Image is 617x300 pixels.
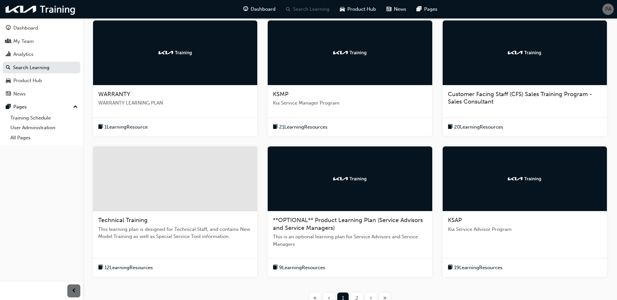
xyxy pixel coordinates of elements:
[13,24,38,32] div: Dashboard
[448,91,592,106] span: Customer Facing Staff (CFS) Sales Training Program - Sales Consultant
[507,176,543,182] img: kia-training
[273,91,288,98] span: KSMP
[332,49,368,56] img: kia-training
[286,5,290,13] span: search-icon
[98,264,153,272] button: book-icon12LearningResources
[273,123,278,131] span: book-icon
[6,52,11,57] span: chart-icon
[605,6,611,13] span: PA
[3,3,78,16] img: kia-training
[6,78,11,84] span: car-icon
[251,6,275,13] span: Dashboard
[13,51,34,58] div: Analytics
[273,217,423,231] span: **OPTIONAL** Product Learning Plan (Service Advisors and Service Managers)
[6,104,11,110] span: pages-icon
[98,264,103,272] span: book-icon
[273,123,328,131] button: book-icon21LearningResources
[3,48,80,60] a: Analytics
[157,49,193,56] img: kia-training
[279,123,328,131] span: 21 Learning Resources
[417,5,422,13] span: pages-icon
[98,226,252,240] span: This learning plan is designed for Technical Staff, and contains New Model Training as well as Sp...
[273,233,427,248] span: This is an optional learning plan for Service Advisors and Service Managers
[448,226,602,233] span: Kia Service Advisor Program
[448,264,453,272] span: book-icon
[3,21,80,101] button: DashboardMy TeamAnalyticsSearch LearningProduct HubNews
[273,264,278,272] span: book-icon
[293,6,329,13] span: Search Learning
[273,99,427,107] span: Kia Service Manager Program
[98,91,130,98] span: WARRANTY
[3,62,80,74] a: Search Learning
[93,20,257,136] a: kia-trainingWARRANTYWARRANTY LEARNING PLANbook-icon1LearningResource
[73,103,78,111] span: up-icon
[243,5,248,13] span: guage-icon
[13,77,42,84] div: Product Hub
[335,3,381,16] a: car-iconProduct Hub
[3,35,80,47] a: My Team
[72,287,76,295] span: prev-icon
[13,38,34,45] div: My Team
[6,65,10,71] span: search-icon
[507,49,543,56] img: kia-training
[238,3,281,16] a: guage-iconDashboard
[93,146,257,277] a: Technical TrainingThis learning plan is designed for Technical Staff, and contains New Model Trai...
[3,101,80,113] button: Pages
[3,88,80,100] a: News
[98,99,252,107] span: WARRANTY LEARNING PLAN
[443,20,607,136] a: kia-trainingCustomer Facing Staff (CFS) Sales Training Program - Sales Consultantbook-icon20Learn...
[448,123,453,131] span: book-icon
[6,39,11,44] span: people-icon
[98,217,148,224] span: Technical Training
[454,264,503,271] span: 19 Learning Resources
[381,3,411,16] a: news-iconNews
[6,25,11,31] span: guage-icon
[279,264,325,271] span: 9 Learning Resources
[13,103,27,111] div: Pages
[448,217,462,224] span: KSAP
[8,133,80,143] a: All Pages
[448,264,503,272] button: book-icon19LearningResources
[332,176,368,182] img: kia-training
[424,6,437,13] span: Pages
[3,22,80,34] a: Dashboard
[268,20,432,136] a: kia-trainingKSMPKia Service Manager Programbook-icon21LearningResources
[8,113,80,123] a: Training Schedule
[3,75,80,87] a: Product Hub
[8,123,80,133] a: User Administration
[281,3,335,16] a: search-iconSearch Learning
[448,123,503,131] button: book-icon20LearningResources
[411,3,443,16] a: pages-iconPages
[443,146,607,277] a: kia-trainingKSAPKia Service Advisor Programbook-icon19LearningResources
[98,123,148,131] button: book-icon1LearningResource
[602,4,614,15] button: PA
[98,123,103,131] span: book-icon
[454,123,503,131] span: 20 Learning Resources
[386,5,391,13] span: news-icon
[340,5,345,13] span: car-icon
[347,6,376,13] span: Product Hub
[394,6,406,13] span: News
[6,91,11,97] span: news-icon
[268,146,432,277] a: kia-training**OPTIONAL** Product Learning Plan (Service Advisors and Service Managers)This is an ...
[273,264,325,272] button: book-icon9LearningResources
[104,264,153,271] span: 12 Learning Resources
[13,90,26,98] div: News
[104,123,148,131] span: 1 Learning Resource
